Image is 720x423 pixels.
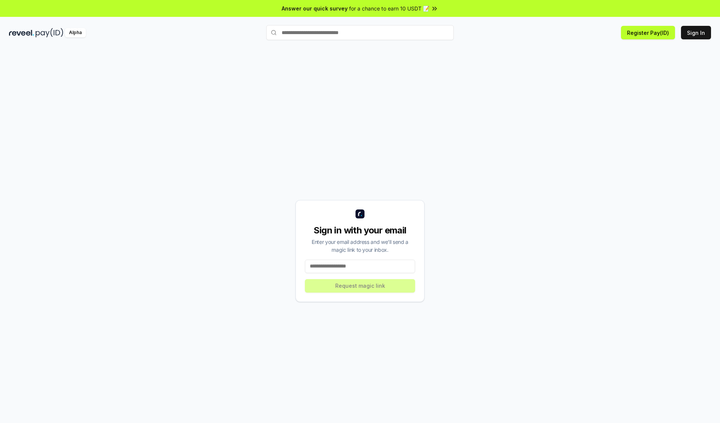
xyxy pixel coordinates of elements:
div: Sign in with your email [305,224,415,236]
div: Alpha [65,28,86,37]
span: Answer our quick survey [282,4,348,12]
img: logo_small [355,209,364,218]
div: Enter your email address and we’ll send a magic link to your inbox. [305,238,415,254]
img: reveel_dark [9,28,34,37]
img: pay_id [36,28,63,37]
span: for a chance to earn 10 USDT 📝 [349,4,429,12]
button: Register Pay(ID) [621,26,675,39]
button: Sign In [681,26,711,39]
